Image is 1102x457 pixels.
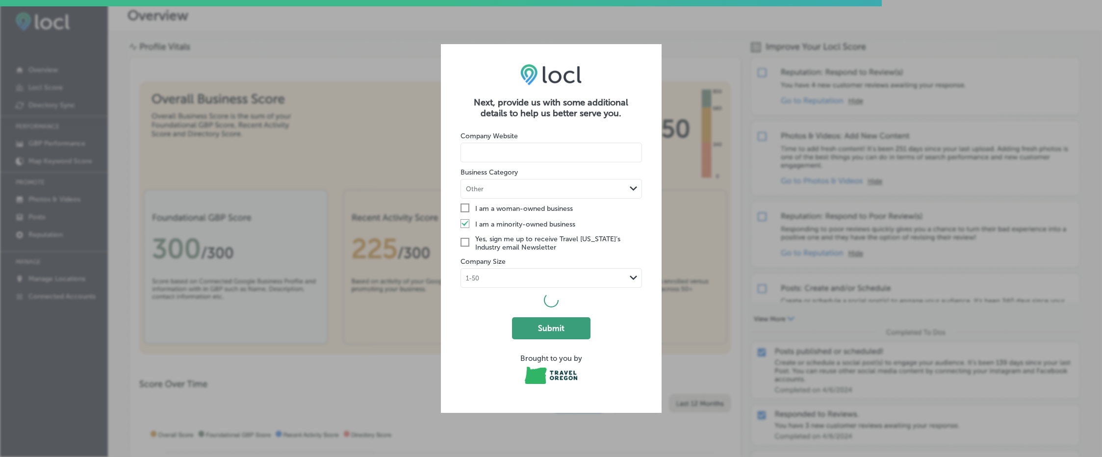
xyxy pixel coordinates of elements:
label: I am a minority-owned business [461,219,642,230]
label: I am a woman-owned business [461,203,642,214]
button: Submit [512,317,590,339]
img: LOCL logo [520,64,582,85]
label: Company Size [461,257,506,266]
label: Business Category [461,168,518,177]
label: Yes, sign me up to receive Travel [US_STATE]’s Industry email Newsletter [461,235,642,252]
label: Company Website [461,132,518,140]
div: Brought to you by [461,354,642,363]
h2: Next, provide us with some additional details to help us better serve you. [461,97,642,119]
div: 1-50 [466,274,479,281]
img: Travel Oregon [525,367,577,384]
div: Other [466,185,484,192]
